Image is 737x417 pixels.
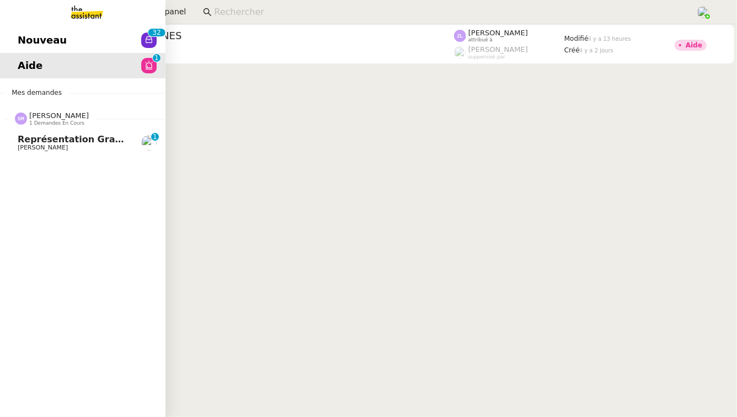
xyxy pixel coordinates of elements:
[468,29,528,37] span: [PERSON_NAME]
[697,6,709,18] img: users%2FPPrFYTsEAUgQy5cK5MCpqKbOX8K2%2Favatar%2FCapture%20d%E2%80%99e%CC%81cran%202023-06-05%20a%...
[580,47,613,54] span: il y a 2 jours
[454,30,466,42] img: svg
[214,5,685,20] input: Rechercher
[18,134,203,145] span: Représentation graphique sur Canva
[57,31,454,41] span: Appel reçu - DP PISCINES
[29,120,84,126] span: 1 demandes en cours
[18,32,67,49] span: Nouveau
[5,87,68,98] span: Mes demandes
[454,46,466,58] img: users%2FyQfMwtYgTqhRP2YHWHmG2s2LYaD3%2Favatar%2Fprofile-pic.png
[15,113,27,125] img: svg
[18,144,68,151] span: [PERSON_NAME]
[18,57,42,74] span: Aide
[454,45,564,60] app-user-label: suppervisé par
[153,133,157,143] p: 1
[29,111,89,120] span: [PERSON_NAME]
[454,29,564,43] app-user-label: attribué à
[152,29,157,39] p: 3
[57,45,454,59] app-user-detailed-label: client
[141,135,157,151] img: users%2F6gb6idyi0tfvKNN6zQQM24j9Qto2%2Favatar%2F4d99454d-80b1-4afc-9875-96eb8ae1710f
[148,29,165,36] nz-badge-sup: 32
[154,54,159,64] p: 1
[153,54,161,62] nz-badge-sup: 1
[468,54,505,60] span: suppervisé par
[468,37,493,43] span: attribué à
[564,35,589,42] span: Modifié
[686,42,702,49] div: Aide
[468,45,528,54] span: [PERSON_NAME]
[151,133,159,141] nz-badge-sup: 1
[564,46,580,54] span: Créé
[157,29,161,39] p: 2
[589,36,631,42] span: il y a 13 heures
